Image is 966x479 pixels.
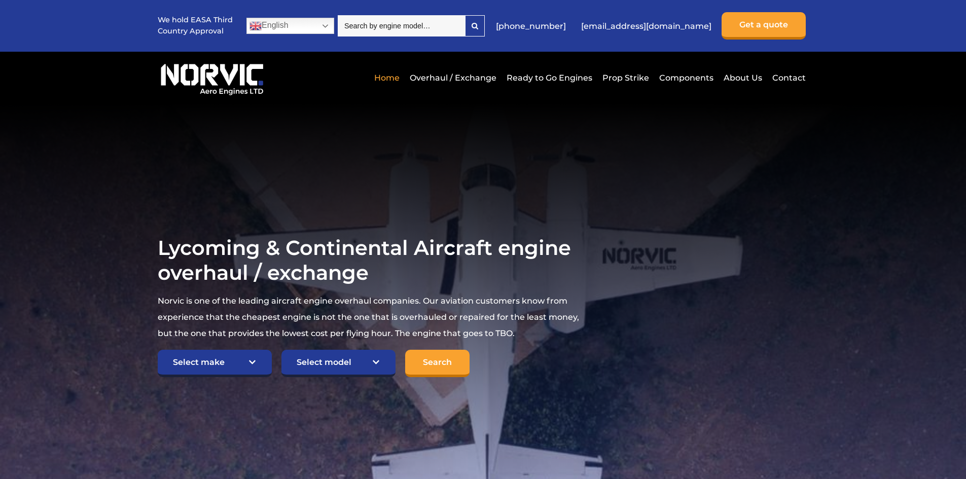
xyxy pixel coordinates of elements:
a: Ready to Go Engines [504,65,595,90]
h1: Lycoming & Continental Aircraft engine overhaul / exchange [158,235,581,285]
input: Search [405,350,470,377]
a: Get a quote [722,12,806,40]
a: Contact [770,65,806,90]
a: English [246,18,334,34]
p: We hold EASA Third Country Approval [158,15,234,36]
img: en [249,20,262,32]
p: Norvic is one of the leading aircraft engine overhaul companies. Our aviation customers know from... [158,293,581,342]
a: Components [657,65,716,90]
a: About Us [721,65,765,90]
a: [PHONE_NUMBER] [491,14,571,39]
img: Norvic Aero Engines logo [158,59,266,96]
a: Home [372,65,402,90]
a: Overhaul / Exchange [407,65,499,90]
input: Search by engine model… [338,15,465,36]
a: Prop Strike [600,65,652,90]
a: [EMAIL_ADDRESS][DOMAIN_NAME] [576,14,717,39]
